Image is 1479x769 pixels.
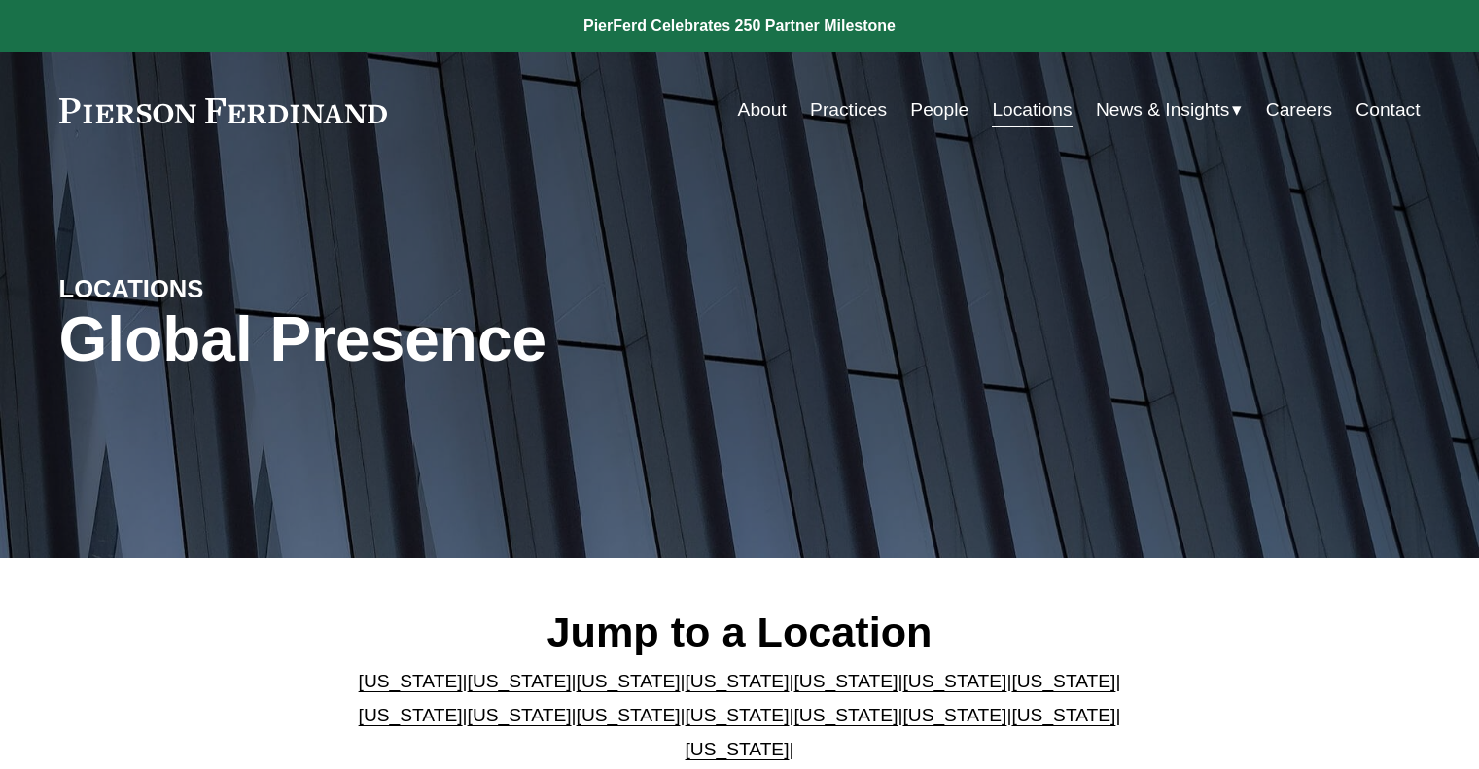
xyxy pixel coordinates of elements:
a: [US_STATE] [793,705,898,725]
a: Practices [810,91,887,128]
a: [US_STATE] [686,705,790,725]
h2: Jump to a Location [342,607,1137,657]
a: Contact [1356,91,1420,128]
a: [US_STATE] [359,671,463,691]
a: [US_STATE] [686,739,790,759]
a: [US_STATE] [1011,705,1115,725]
span: News & Insights [1096,93,1230,127]
a: [US_STATE] [686,671,790,691]
a: [US_STATE] [577,671,681,691]
a: [US_STATE] [468,671,572,691]
a: [US_STATE] [359,705,463,725]
h4: LOCATIONS [59,273,400,304]
a: folder dropdown [1096,91,1243,128]
a: [US_STATE] [1011,671,1115,691]
h1: Global Presence [59,304,967,375]
a: Careers [1266,91,1332,128]
a: [US_STATE] [577,705,681,725]
a: People [910,91,968,128]
a: [US_STATE] [902,671,1006,691]
a: [US_STATE] [793,671,898,691]
a: About [738,91,787,128]
a: [US_STATE] [468,705,572,725]
a: [US_STATE] [902,705,1006,725]
a: Locations [992,91,1072,128]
